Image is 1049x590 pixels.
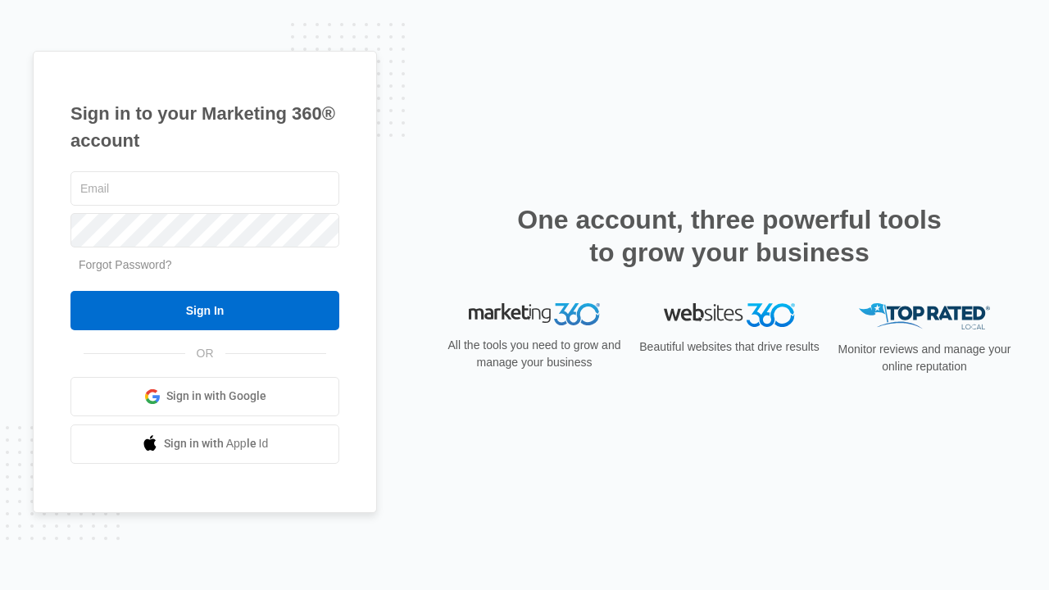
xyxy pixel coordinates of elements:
[859,303,990,330] img: Top Rated Local
[70,171,339,206] input: Email
[164,435,269,452] span: Sign in with Apple Id
[833,341,1016,375] p: Monitor reviews and manage your online reputation
[70,291,339,330] input: Sign In
[166,388,266,405] span: Sign in with Google
[664,303,795,327] img: Websites 360
[443,337,626,371] p: All the tools you need to grow and manage your business
[70,100,339,154] h1: Sign in to your Marketing 360® account
[185,345,225,362] span: OR
[512,203,947,269] h2: One account, three powerful tools to grow your business
[70,377,339,416] a: Sign in with Google
[469,303,600,326] img: Marketing 360
[79,258,172,271] a: Forgot Password?
[638,338,821,356] p: Beautiful websites that drive results
[70,424,339,464] a: Sign in with Apple Id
